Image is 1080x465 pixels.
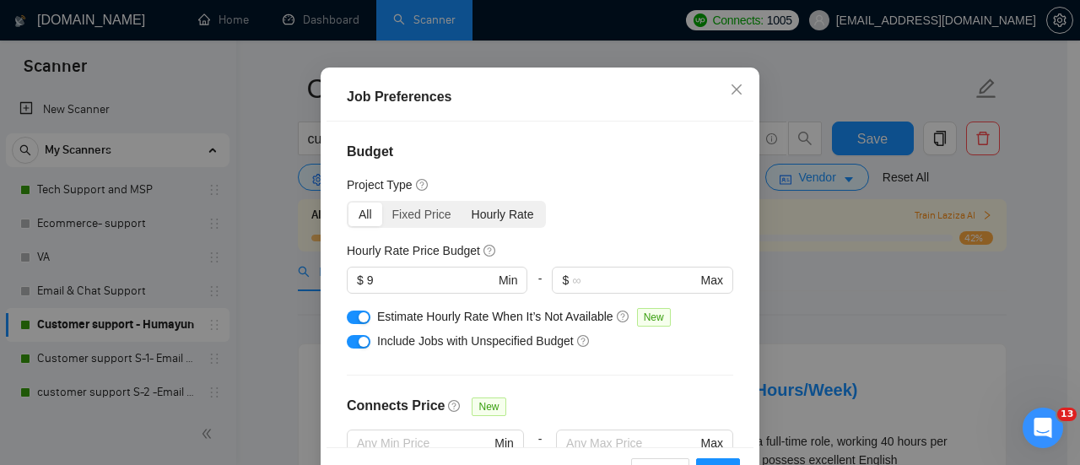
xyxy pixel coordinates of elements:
[377,334,574,348] span: Include Jobs with Unspecified Budget
[416,178,429,192] span: question-circle
[357,434,491,452] input: Any Min Price
[483,244,497,257] span: question-circle
[448,399,462,413] span: question-circle
[701,271,723,289] span: Max
[367,271,495,289] input: 0
[1023,408,1063,448] iframe: Intercom live chat
[617,310,630,323] span: question-circle
[348,203,382,226] div: All
[714,68,759,113] button: Close
[562,271,569,289] span: $
[499,271,518,289] span: Min
[462,203,544,226] div: Hourly Rate
[347,396,445,416] h4: Connects Price
[577,334,591,348] span: question-circle
[637,308,671,327] span: New
[572,271,697,289] input: ∞
[357,271,364,289] span: $
[347,176,413,194] h5: Project Type
[494,434,514,452] span: Min
[377,310,613,323] span: Estimate Hourly Rate When It’s Not Available
[347,241,480,260] h5: Hourly Rate Price Budget
[382,203,462,226] div: Fixed Price
[347,142,733,162] h4: Budget
[1057,408,1077,421] span: 13
[701,434,723,452] span: Max
[527,267,552,307] div: -
[730,83,743,96] span: close
[472,397,505,416] span: New
[566,434,697,452] input: Any Max Price
[347,87,733,107] div: Job Preferences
